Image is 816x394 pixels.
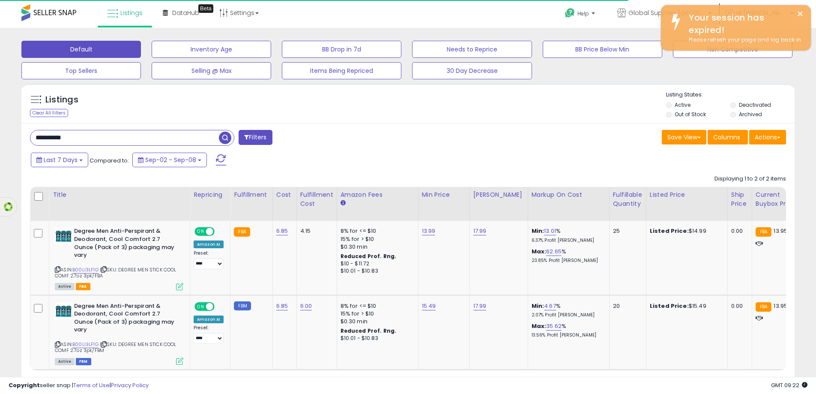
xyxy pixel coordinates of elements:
div: 4.15 [300,227,330,235]
div: Min Price [422,190,466,199]
button: Needs to Reprice [412,41,532,58]
a: 13.01 [544,227,556,235]
span: | SKU: DEGREE MEN STICK COOL COMF 2.7oz 3pk/FBA [55,266,176,279]
div: Your session has expired! [682,12,804,36]
div: Displaying 1 to 2 of 2 items [714,175,786,183]
div: $10 - $11.72 [341,260,412,268]
div: $15.49 [650,302,721,310]
b: Min: [532,227,544,235]
button: Default [21,41,141,58]
img: 41mD0CyOJJL._SL40_.jpg [55,302,72,319]
div: $0.30 min [341,318,412,325]
a: Help [558,1,604,28]
a: Terms of Use [73,381,110,389]
label: Deactivated [739,101,771,108]
button: BB Drop in 7d [282,41,401,58]
div: 8% for <= $10 [341,227,412,235]
label: Out of Stock [675,111,706,118]
div: Fulfillment Cost [300,190,333,208]
a: 6.85 [276,227,288,235]
div: % [532,322,603,338]
span: | SKU: DEGREE MEN STICK COOL COMF 2.7oz 3pk/FBM [55,341,176,354]
span: 13.95 [774,227,787,235]
span: OFF [213,303,227,310]
p: 2.07% Profit [PERSON_NAME] [532,312,603,318]
button: Actions [749,130,786,144]
a: 6.00 [300,302,312,310]
th: The percentage added to the cost of goods (COGS) that forms the calculator for Min & Max prices. [528,187,609,221]
div: Fulfillable Quantity [613,190,643,208]
b: Max: [532,247,547,256]
span: 2025-09-18 09:22 GMT [771,381,807,389]
div: Cost [276,190,293,199]
span: All listings currently available for purchase on Amazon [55,283,75,290]
span: OFF [213,228,227,235]
span: Compared to: [90,156,129,165]
a: B00LI3LF1G [72,341,99,348]
span: ON [195,228,206,235]
small: FBA [234,227,250,237]
div: 20 [613,302,640,310]
div: seller snap | | [9,382,149,390]
b: Reduced Prof. Rng. [341,253,397,260]
div: Current Buybox Price [756,190,800,208]
div: 15% for > $10 [341,310,412,318]
small: FBM [234,301,251,310]
strong: Copyright [9,381,40,389]
small: FBA [756,227,771,237]
label: Archived [739,111,762,118]
span: Global Supplies [GEOGRAPHIC_DATA] [628,9,705,17]
b: Min: [532,302,544,310]
div: 0.00 [731,302,745,310]
div: Fulfillment [234,190,269,199]
div: % [532,227,603,243]
span: Sep-02 - Sep-08 [145,156,196,164]
div: Preset: [194,250,224,270]
div: $10.01 - $10.83 [341,268,412,275]
div: Listed Price [650,190,724,199]
div: 25 [613,227,640,235]
button: Save View [662,130,706,144]
a: 15.49 [422,302,436,310]
label: Active [675,101,690,108]
div: Amazon Fees [341,190,415,199]
div: Tooltip anchor [198,4,213,13]
b: Listed Price: [650,302,689,310]
a: 4.67 [544,302,556,310]
div: ASIN: [55,227,183,289]
button: 30 Day Decrease [412,62,532,79]
a: 6.85 [276,302,288,310]
a: 17.99 [473,302,487,310]
span: Help [577,10,589,17]
div: 8% for <= $10 [341,302,412,310]
span: ON [195,303,206,310]
div: $10.01 - $10.83 [341,335,412,342]
div: Please refresh your page and log back in [682,36,804,44]
button: Columns [708,130,748,144]
div: Clear All Filters [30,109,68,117]
span: Last 7 Days [44,156,78,164]
span: 13.95 [774,302,787,310]
b: Max: [532,322,547,330]
b: Reduced Prof. Rng. [341,327,397,334]
div: 15% for > $10 [341,235,412,243]
button: Last 7 Days [31,153,88,167]
button: Inventory Age [152,41,271,58]
button: BB Price Below Min [543,41,662,58]
div: 0.00 [731,227,745,235]
div: ASIN: [55,302,183,364]
a: 13.99 [422,227,436,235]
span: Listings [120,9,143,17]
a: B00LI3LF1G [72,266,99,274]
a: 35.62 [546,322,562,331]
div: % [532,248,603,264]
span: Columns [713,133,740,141]
span: DataHub [172,9,199,17]
div: Title [53,190,186,199]
div: Markup on Cost [532,190,606,199]
div: Amazon AI [194,241,224,248]
button: × [797,9,804,19]
small: Amazon Fees. [341,199,346,207]
div: % [532,302,603,318]
div: [PERSON_NAME] [473,190,524,199]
